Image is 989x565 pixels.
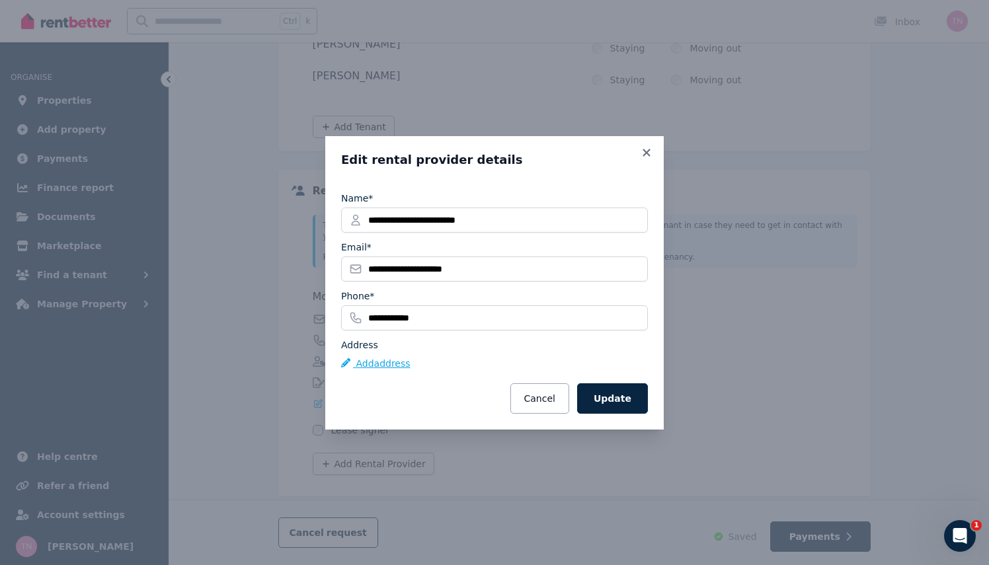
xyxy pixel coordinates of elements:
[577,383,648,414] button: Update
[341,338,378,352] label: Address
[341,241,372,254] label: Email*
[971,520,982,531] span: 1
[341,192,373,205] label: Name*
[510,383,569,414] button: Cancel
[341,357,411,370] button: Addaddress
[341,289,374,303] label: Phone*
[944,520,976,552] iframe: Intercom live chat
[341,152,648,168] h3: Edit rental provider details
